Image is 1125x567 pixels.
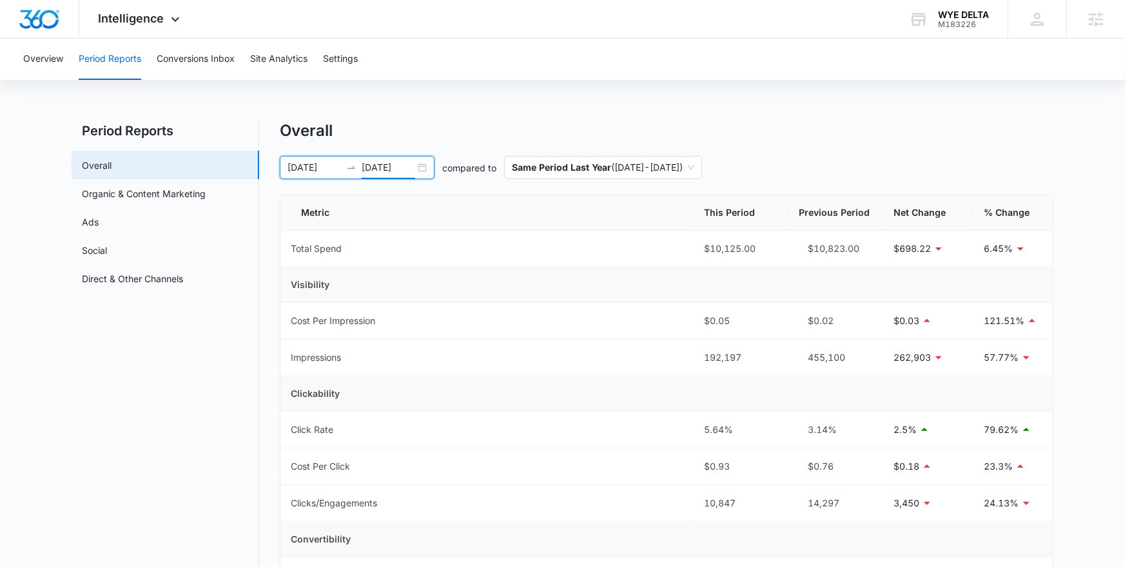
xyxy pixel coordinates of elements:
[704,496,778,510] div: 10,847
[157,39,235,80] button: Conversions Inbox
[938,20,989,29] div: account id
[79,39,141,80] button: Period Reports
[984,459,1013,474] p: 23.3%
[291,314,375,328] div: Cost Per Impression
[799,314,873,328] div: $0.02
[280,267,1053,303] td: Visibility
[973,195,1053,231] th: % Change
[984,496,1019,510] p: 24.13%
[291,351,341,365] div: Impressions
[288,160,341,175] input: Start date
[82,215,99,229] a: Ads
[280,376,1053,412] td: Clickability
[938,10,989,20] div: account name
[984,351,1019,365] p: 57.77%
[362,160,415,175] input: End date
[894,423,917,437] p: 2.5%
[883,195,973,231] th: Net Change
[799,242,873,256] div: $10,823.00
[82,187,206,200] a: Organic & Content Marketing
[291,423,333,437] div: Click Rate
[99,12,164,25] span: Intelligence
[694,195,788,231] th: This Period
[984,314,1024,328] p: 121.51%
[291,459,350,474] div: Cost Per Click
[984,423,1019,437] p: 79.62%
[72,121,259,140] h2: Period Reports
[894,351,931,365] p: 262,903
[280,121,333,140] h1: Overall
[799,459,873,474] div: $0.76
[323,39,358,80] button: Settings
[984,242,1013,256] p: 6.45%
[82,159,112,172] a: Overall
[704,314,778,328] div: $0.05
[291,496,377,510] div: Clicks/Engagements
[894,242,931,256] p: $698.22
[291,242,342,256] div: Total Spend
[82,244,107,257] a: Social
[280,195,694,231] th: Metric
[894,459,919,474] p: $0.18
[799,496,873,510] div: 14,297
[346,162,357,173] span: swap-right
[346,162,357,173] span: to
[442,161,496,175] p: compared to
[894,496,919,510] p: 3,450
[23,39,63,80] button: Overview
[704,423,778,437] div: 5.64%
[704,242,778,256] div: $10,125.00
[512,162,611,173] p: Same Period Last Year
[788,195,883,231] th: Previous Period
[799,351,873,365] div: 455,100
[704,351,778,365] div: 192,197
[82,272,183,285] a: Direct & Other Channels
[799,423,873,437] div: 3.14%
[512,157,694,178] span: ( [DATE] - [DATE] )
[250,39,308,80] button: Site Analytics
[894,314,919,328] p: $0.03
[704,459,778,474] div: $0.93
[280,522,1053,557] td: Convertibility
